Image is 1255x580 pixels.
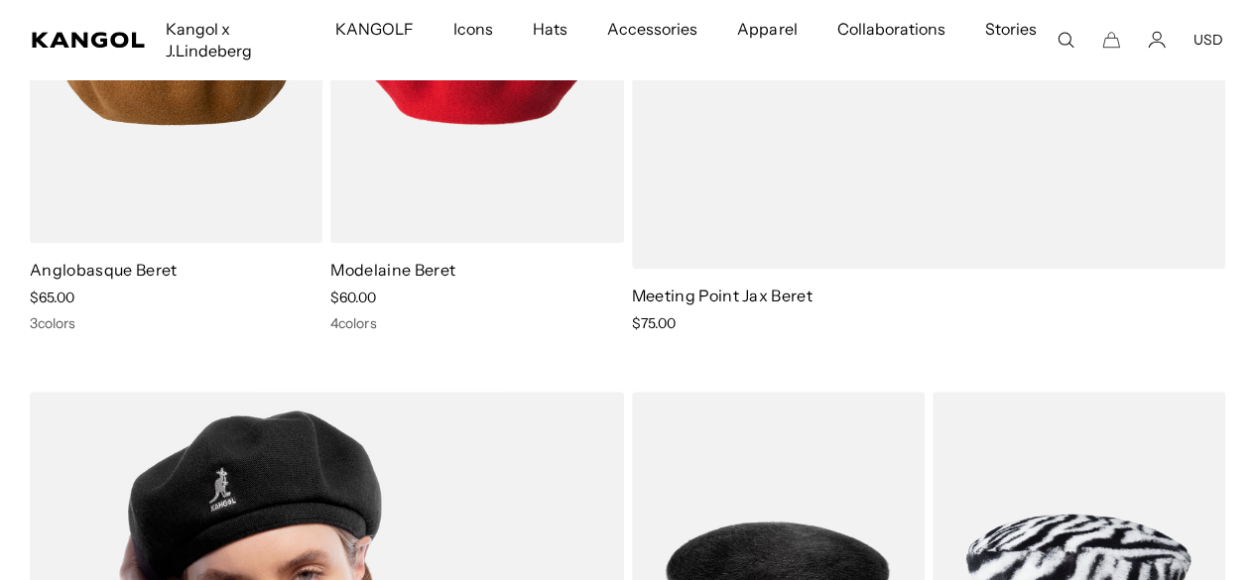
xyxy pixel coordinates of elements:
[32,32,146,48] a: Kangol
[1057,31,1074,49] summary: Search here
[632,286,813,305] a: Meeting Point Jax Beret
[330,289,376,306] span: $60.00
[1102,31,1120,49] button: Cart
[30,289,74,306] span: $65.00
[632,314,676,332] span: $75.00
[30,314,322,332] div: 3 colors
[330,260,455,280] a: Modelaine Beret
[330,314,623,332] div: 4 colors
[30,260,177,280] a: Anglobasque Beret
[1193,31,1223,49] button: USD
[1148,31,1166,49] a: Account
